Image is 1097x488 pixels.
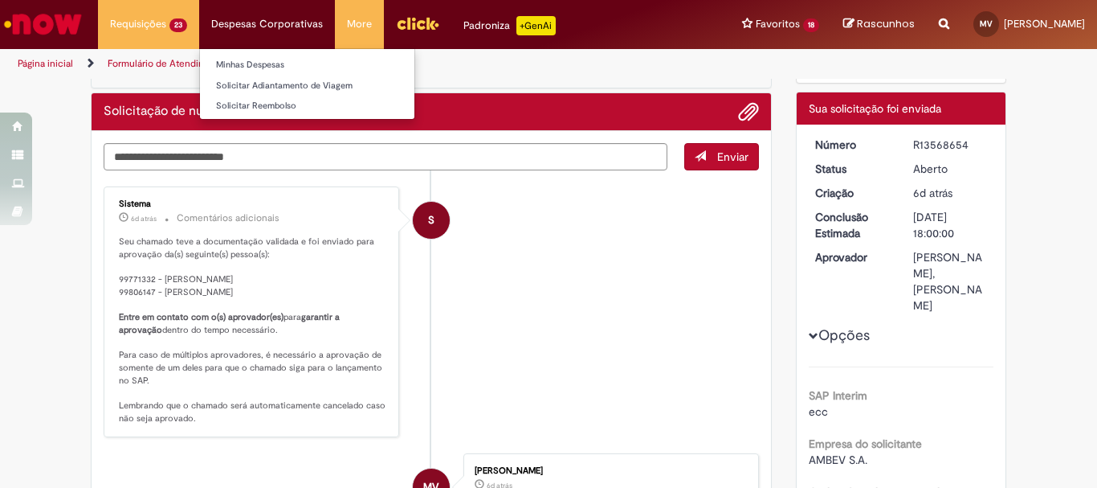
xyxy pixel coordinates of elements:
div: R13568654 [913,137,988,153]
span: Requisições [110,16,166,32]
div: [PERSON_NAME] [475,466,742,476]
div: [DATE] 18:00:00 [913,209,988,241]
img: click_logo_yellow_360x200.png [396,11,439,35]
h2: Solicitação de numerário Histórico de tíquete [104,105,247,119]
small: Comentários adicionais [177,211,279,225]
b: garantir a aprovação [119,311,342,336]
div: 25/09/2025 20:02:33 [913,185,988,201]
div: System [413,202,450,239]
a: Página inicial [18,57,73,70]
button: Enviar [684,143,759,170]
p: +GenAi [516,16,556,35]
b: Entre em contato com o(s) aprovador(es) [119,311,283,323]
span: More [347,16,372,32]
span: Despesas Corporativas [211,16,323,32]
span: 18 [803,18,819,32]
time: 25/09/2025 20:02:33 [913,186,952,200]
textarea: Digite sua mensagem aqui... [104,143,667,170]
span: MV [980,18,993,29]
span: S [428,201,434,240]
div: [PERSON_NAME], [PERSON_NAME] [913,249,988,314]
span: ecc [809,404,828,419]
span: Enviar [717,150,748,164]
img: ServiceNow [2,8,84,40]
a: Minhas Despesas [200,56,414,74]
dt: Status [803,161,902,177]
span: Rascunhos [857,16,915,31]
b: Empresa do solicitante [809,437,922,451]
a: Solicitar Adiantamento de Viagem [200,77,414,95]
div: Sistema [119,199,386,209]
a: Rascunhos [843,17,915,32]
span: [PERSON_NAME] [1004,17,1085,31]
dt: Número [803,137,902,153]
span: AMBEV S.A. [809,453,867,467]
dt: Conclusão Estimada [803,209,902,241]
div: Aberto [913,161,988,177]
span: 6d atrás [131,214,157,223]
b: SAP Interim [809,388,867,403]
dt: Criação [803,185,902,201]
span: Sua solicitação foi enviada [809,101,941,116]
div: Padroniza [463,16,556,35]
span: Favoritos [756,16,800,32]
p: Seu chamado teve a documentação validada e foi enviado para aprovação da(s) seguinte(s) pessoa(s)... [119,236,386,425]
ul: Trilhas de página [12,49,720,79]
a: Solicitar Reembolso [200,97,414,115]
dt: Aprovador [803,249,902,265]
span: 6d atrás [913,186,952,200]
ul: Despesas Corporativas [199,48,415,120]
time: 26/09/2025 13:10:06 [131,214,157,223]
a: Formulário de Atendimento [108,57,226,70]
button: Adicionar anexos [738,101,759,122]
span: 23 [169,18,187,32]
